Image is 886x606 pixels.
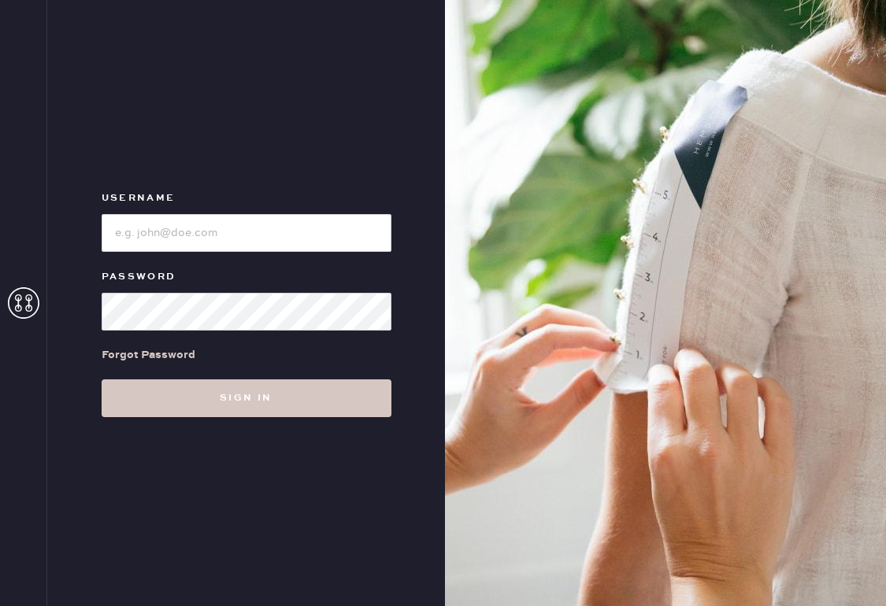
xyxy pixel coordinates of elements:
label: Password [102,268,391,286]
button: Sign in [102,379,391,417]
div: Forgot Password [102,346,195,364]
input: e.g. john@doe.com [102,214,391,252]
a: Forgot Password [102,331,195,379]
label: Username [102,189,391,208]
